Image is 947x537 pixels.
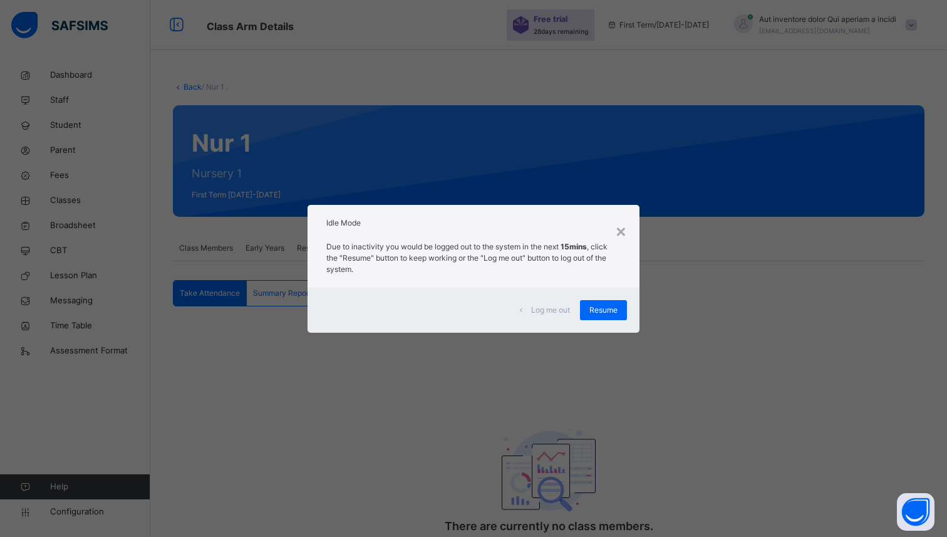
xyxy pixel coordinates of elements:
[561,242,587,251] strong: 15mins
[326,241,620,275] p: Due to inactivity you would be logged out to the system in the next , click the "Resume" button t...
[326,217,620,229] h2: Idle Mode
[531,305,570,316] span: Log me out
[897,493,934,531] button: Open asap
[589,305,618,316] span: Resume
[615,217,627,244] div: ×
